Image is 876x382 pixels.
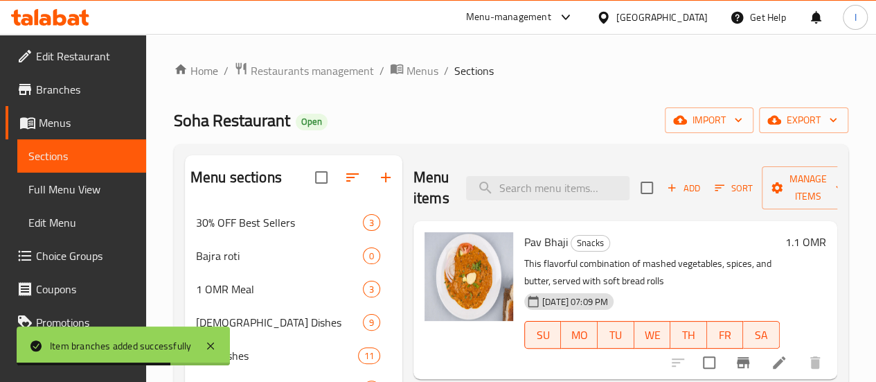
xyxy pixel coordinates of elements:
button: delete [798,346,832,379]
li: / [444,62,449,79]
button: Sort [711,177,756,199]
span: Open [296,116,328,128]
span: 1 OMR Meal [196,281,363,297]
div: [DEMOGRAPHIC_DATA] Dishes9 [185,306,402,339]
span: I [854,10,856,25]
div: 30% OFF Best Sellers3 [185,206,402,239]
h2: Menu sections [190,167,282,188]
span: MO [566,325,592,345]
span: SA [749,325,774,345]
a: Branches [6,73,146,106]
span: 3 [364,283,379,296]
span: SU [530,325,556,345]
li: / [379,62,384,79]
span: Sections [28,148,135,164]
button: import [665,107,753,133]
span: Sections [454,62,494,79]
h2: Menu items [413,167,449,209]
span: [DEMOGRAPHIC_DATA] Dishes [196,314,363,331]
span: 11 [359,349,379,363]
div: [GEOGRAPHIC_DATA] [616,10,708,25]
span: Select section [632,173,661,202]
div: items [363,248,380,264]
div: Open [296,114,328,130]
button: MO [561,321,598,349]
a: Edit menu item [771,354,787,371]
button: Add section [369,161,402,194]
button: Branch-specific-item [726,346,760,379]
a: Menu disclaimer [6,339,146,372]
span: Snacks [571,235,609,251]
div: Menu-management [466,9,551,26]
div: Item branches added successfully [50,338,191,354]
span: Pav Bhaji [524,232,568,252]
a: Edit Menu [17,206,146,239]
a: Edit Restaurant [6,40,146,73]
span: Add [665,180,702,196]
button: Manage items [762,166,855,209]
img: Pav Bhaji [424,232,513,321]
button: SU [524,321,562,349]
span: Menus [39,114,135,131]
span: TU [603,325,629,345]
a: Coupons [6,272,146,306]
span: WE [640,325,665,345]
span: [DATE] 07:09 PM [537,295,614,309]
button: export [759,107,848,133]
span: import [676,112,742,129]
span: Select all sections [307,163,336,192]
span: Sort [715,180,753,196]
span: 3 [364,216,379,229]
span: Full Menu View [28,181,135,198]
div: items [358,347,380,364]
div: 1 OMR Meal3 [185,272,402,306]
span: export [770,112,837,129]
span: Bajra roti [196,248,363,264]
a: Promotions [6,306,146,339]
button: SA [743,321,780,349]
span: Rice Dishes [196,347,358,364]
li: / [224,62,229,79]
span: Menus [406,62,438,79]
span: Edit Menu [28,214,135,231]
div: items [363,214,380,231]
input: search [466,176,629,200]
h6: 1.1 OMR [785,232,826,252]
span: 30% OFF Best Sellers [196,214,363,231]
a: Choice Groups [6,239,146,272]
button: TU [598,321,634,349]
span: TH [676,325,701,345]
a: Home [174,62,218,79]
div: items [363,281,380,297]
a: Restaurants management [234,62,374,80]
span: Manage items [773,171,843,205]
a: Menus [6,106,146,139]
span: Coupons [36,281,135,297]
span: Restaurants management [251,62,374,79]
span: 9 [364,316,379,329]
button: FR [707,321,744,349]
div: Snacks [571,235,610,252]
div: Bajra roti0 [185,239,402,272]
span: Sort sections [336,161,369,194]
button: WE [634,321,671,349]
a: Menus [390,62,438,80]
p: This flavorful combination of mashed vegetables, spices, and butter, served with soft bread rolls [524,255,780,290]
span: Promotions [36,314,135,331]
nav: breadcrumb [174,62,848,80]
span: FR [713,325,738,345]
button: TH [670,321,707,349]
button: Add [661,177,706,199]
span: Choice Groups [36,248,135,264]
span: Edit Restaurant [36,48,135,64]
a: Sections [17,139,146,173]
div: items [363,314,380,331]
div: Rice Dishes11 [185,339,402,372]
span: 0 [364,250,379,263]
span: Soha Restaurant [174,105,290,136]
a: Full Menu View [17,173,146,206]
